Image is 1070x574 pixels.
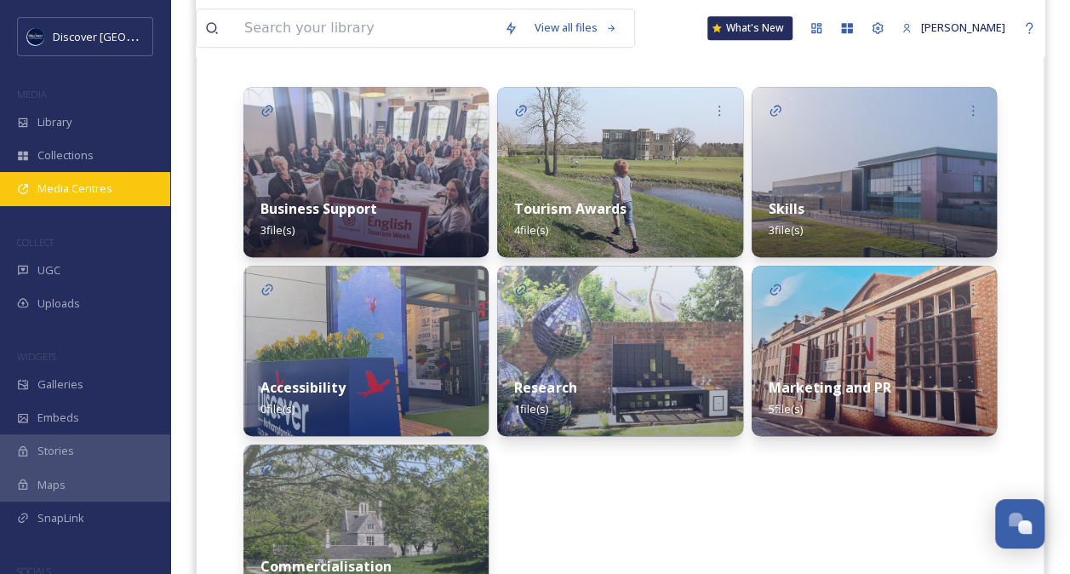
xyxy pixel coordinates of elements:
span: 3 file(s) [260,222,295,238]
strong: Tourism Awards [514,199,626,218]
a: [PERSON_NAME] [893,11,1014,44]
img: Untitled%20design%20%282%29.png [27,28,44,45]
span: [PERSON_NAME] [921,20,1005,35]
a: What's New [707,16,792,40]
span: SnapLink [37,510,84,526]
span: 0 file(s) [260,401,295,416]
span: COLLECT [17,236,54,249]
img: 90641690-aca4-43a0-933d-c67e68adbf8c.jpg [497,266,742,436]
img: 0c84a837-7e82-45db-8c4d-a7cc46ec2f26.jpg [497,87,742,257]
span: 3 file(s) [769,222,803,238]
span: Media Centres [37,181,112,197]
span: Discover [GEOGRAPHIC_DATA] [53,28,208,44]
img: dfde90a7-404b-45e6-9575-8ff9313f1f1e.jpg [752,87,997,257]
img: 99416d89-c4b5-4178-9d70-76aeacb62484.jpg [243,266,489,436]
span: UGC [37,262,60,278]
span: 5 file(s) [769,401,803,416]
span: WIDGETS [17,350,56,363]
strong: Business Support [260,199,377,218]
a: View all files [526,11,626,44]
span: Stories [37,443,74,459]
span: 4 file(s) [514,222,548,238]
span: Embeds [37,410,79,426]
img: d0b0ae60-025d-492c-aa3f-eb11bea9cc91.jpg [752,266,997,436]
strong: Research [514,378,576,397]
strong: Marketing and PR [769,378,891,397]
input: Search your library [236,9,495,47]
span: 1 file(s) [514,401,548,416]
span: Collections [37,147,94,164]
img: 1e2dbd8a-cd09-4f77-a8f9-3a9a93719042.jpg [243,87,489,257]
button: Open Chat [995,499,1044,548]
strong: Accessibility [260,378,346,397]
span: MEDIA [17,88,47,100]
span: Galleries [37,376,83,393]
strong: Skills [769,199,804,218]
span: Maps [37,477,66,493]
span: Library [37,114,72,130]
span: Uploads [37,296,80,312]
